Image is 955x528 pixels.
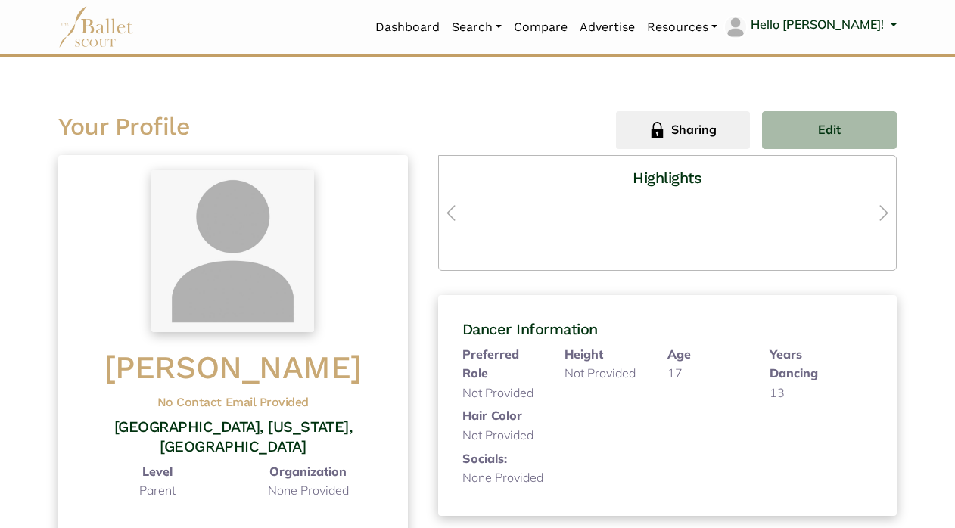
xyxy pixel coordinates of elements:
b: Level [142,464,173,479]
a: Search [446,11,508,43]
h4: Highlights [451,168,884,188]
a: profile picture Hello [PERSON_NAME]! [723,15,897,39]
b: Height [565,346,603,362]
p: Hello [PERSON_NAME]! [751,15,884,35]
a: Dashboard [369,11,446,43]
h5: No Contact Email Provided [82,395,384,411]
b: Preferred Role [462,346,519,381]
span: [GEOGRAPHIC_DATA], [US_STATE], [GEOGRAPHIC_DATA] [114,418,353,455]
img: profile picture [725,17,746,38]
span: Provided [587,365,636,380]
b: Years Dancing [770,346,818,381]
span: Sharing [671,120,717,140]
a: Resources [641,11,723,43]
h4: Dancer Information [462,319,873,339]
a: Advertise [574,11,641,43]
img: dummy_profile_pic.jpg [151,170,314,333]
p: None Provided [233,481,384,501]
button: Edit [762,111,897,149]
p: Not Provided [462,426,541,446]
h2: Your Profile [58,111,465,143]
span: Edit [818,120,841,140]
b: Hair Color [462,408,522,423]
p: 13 [770,384,848,403]
b: Organization [269,464,347,479]
p: Not Provided [462,384,541,403]
a: Compare [508,11,574,43]
b: Socials: [462,451,507,466]
h1: [PERSON_NAME] [82,347,384,389]
p: None Provided [462,468,543,488]
b: Age [667,346,691,362]
p: 17 [667,364,746,384]
span: Parent [139,483,176,498]
button: Sharing [616,111,751,149]
span: Not [565,365,584,380]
